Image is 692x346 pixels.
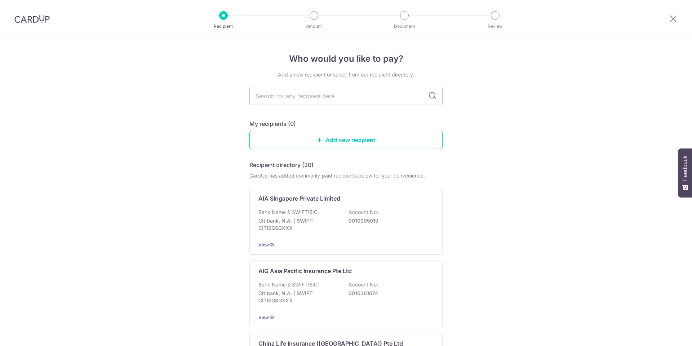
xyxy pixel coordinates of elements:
div: CardUp has added commonly-paid recipients below for your convenience. [249,172,443,179]
p: Citibank, N.A. | SWIFT: CITISGSGXXX [258,290,339,304]
p: Review [469,23,522,30]
h4: Who would you like to pay? [249,52,443,65]
p: AIG Asia Pacific Insurance Pte Ltd [258,267,352,275]
p: AIA Singapore Private Limited [258,194,340,203]
h5: Recipient directory (20) [249,161,314,169]
div: Add a new recipient or select from our recipient directory. [249,71,443,78]
a: Add new recipient [249,131,443,149]
p: Account No: [349,281,378,288]
p: Citibank, N.A. | SWIFT: CITISGSGXXX [258,217,339,232]
p: 0010005019 [349,217,429,224]
h5: My recipients (0) [249,119,296,128]
img: CardUp [14,14,50,23]
a: View [258,242,269,248]
p: Account No: [349,209,378,216]
iframe: Opens a widget where you can find more information [646,324,685,342]
p: Bank Name & SWIFT/BIC: [258,209,319,216]
button: Feedback - Show survey [678,148,692,197]
p: Document [378,23,431,30]
p: Bank Name & SWIFT/BIC: [258,281,319,288]
p: 0010261074 [349,290,429,297]
span: Feedback [682,156,688,181]
a: View [258,315,269,320]
input: Search for any recipient here [249,87,443,105]
p: Recipient [197,23,250,30]
p: Amount [287,23,341,30]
